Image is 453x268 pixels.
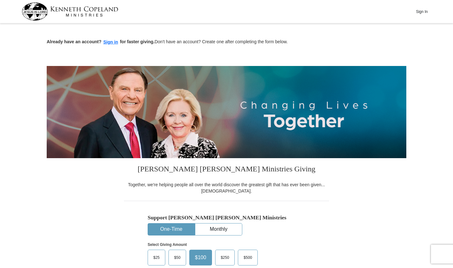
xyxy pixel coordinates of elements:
button: Sign In [412,7,431,16]
button: Monthly [195,223,242,235]
button: Sign in [102,39,120,46]
div: Together, we're helping people all over the world discover the greatest gift that has ever been g... [124,182,329,194]
strong: Already have an account? for faster giving. [47,39,155,44]
h3: [PERSON_NAME] [PERSON_NAME] Ministries Giving [124,158,329,182]
span: $500 [240,253,255,262]
button: One-Time [148,223,195,235]
span: $250 [218,253,232,262]
strong: Select Giving Amount [148,242,187,247]
span: $50 [171,253,184,262]
span: $25 [150,253,163,262]
p: Don't have an account? Create one after completing the form below. [47,39,406,46]
h5: Support [PERSON_NAME] [PERSON_NAME] Ministries [148,214,305,221]
img: kcm-header-logo.svg [22,3,118,21]
span: $100 [192,253,209,262]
